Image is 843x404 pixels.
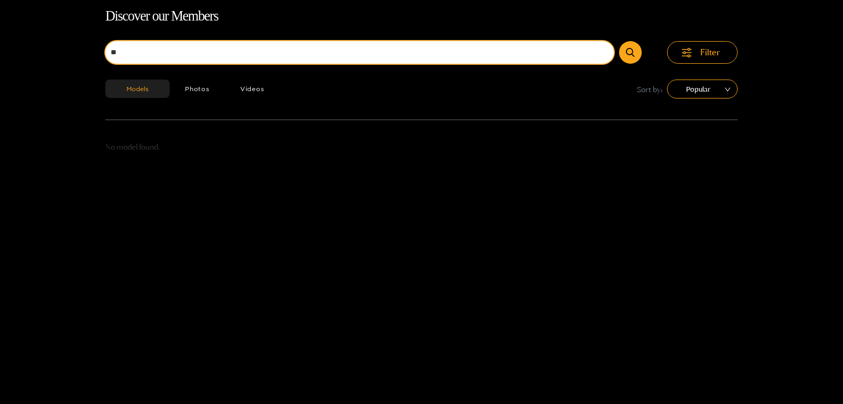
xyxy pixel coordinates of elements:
span: Popular [675,81,730,97]
h1: Discover our Members [105,5,738,27]
p: No model found. [105,141,738,153]
button: Submit Search [619,41,642,64]
button: Models [105,80,170,98]
button: Filter [667,41,738,64]
div: sort [667,80,738,98]
button: Photos [170,80,225,98]
span: Sort by: [637,83,663,95]
span: Filter [700,46,720,58]
button: Videos [225,80,280,98]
